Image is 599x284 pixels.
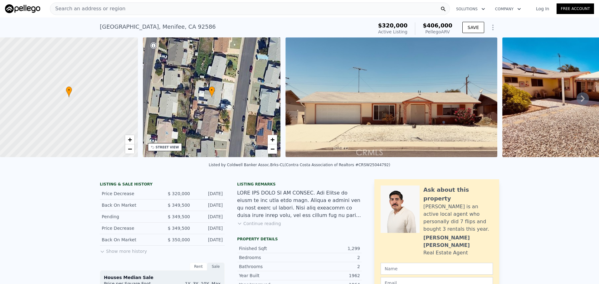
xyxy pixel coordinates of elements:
div: Price Decrease [102,225,157,231]
input: Name [381,263,493,275]
span: $ 349,500 [168,226,190,231]
span: • [209,87,215,93]
a: Log In [528,6,557,12]
div: [DATE] [195,225,223,231]
div: [GEOGRAPHIC_DATA] , Menifee , CA 92586 [100,22,216,31]
div: Bedrooms [239,254,299,261]
div: Listing remarks [237,182,362,187]
div: Year Built [239,272,299,279]
a: Zoom out [268,144,277,154]
img: Sale: 166736564 Parcel: 26602049 [285,37,497,157]
a: Zoom out [125,144,134,154]
a: Free Account [557,3,594,14]
div: [DATE] [195,214,223,220]
span: $ 349,500 [168,203,190,208]
span: Active Listing [378,29,407,34]
div: Ask about this property [423,185,493,203]
div: 2 [299,263,360,270]
button: Solutions [451,3,490,15]
div: Finished Sqft [239,245,299,252]
div: Sale [207,262,225,271]
span: $ 349,500 [168,214,190,219]
div: [DATE] [195,190,223,197]
div: Rent [190,262,207,271]
span: $ 350,000 [168,237,190,242]
button: Continue reading [237,220,281,227]
div: LORE IPS DOLO SI AM CONSEC. Adi Elitse do eiusm te inc utla etdo magn. Aliqua e admini ven qu nos... [237,189,362,219]
div: LISTING & SALE HISTORY [100,182,225,188]
a: Zoom in [125,135,134,144]
div: Houses Median Sale [104,274,221,281]
button: Show more history [100,246,147,254]
div: Back On Market [102,237,157,243]
span: + [128,136,132,143]
div: • [209,86,215,97]
div: [PERSON_NAME] [PERSON_NAME] [423,234,493,249]
span: − [128,145,132,153]
div: Pending [102,214,157,220]
a: Zoom in [268,135,277,144]
div: STREET VIEW [156,145,179,150]
div: [DATE] [195,202,223,208]
button: Show Options [487,21,499,34]
span: Search an address or region [50,5,125,12]
div: • [66,86,72,97]
img: Pellego [5,4,40,13]
div: Property details [237,237,362,242]
span: $ 320,000 [168,191,190,196]
button: Company [490,3,526,15]
div: 2 [299,254,360,261]
button: SAVE [462,22,484,33]
div: Price Decrease [102,190,157,197]
div: Back On Market [102,202,157,208]
div: Bathrooms [239,263,299,270]
div: Listed by Coldwell Banker Assoc.Brks-CL (Contra Costa Association of Realtors #CRSW25044792) [209,163,390,167]
span: $320,000 [378,22,408,29]
div: [PERSON_NAME] is an active local agent who personally did 7 flips and bought 3 rentals this year. [423,203,493,233]
span: $406,000 [423,22,452,29]
div: Pellego ARV [423,29,452,35]
div: [DATE] [195,237,223,243]
div: Real Estate Agent [423,249,468,257]
div: 1962 [299,272,360,279]
span: • [66,87,72,93]
span: − [270,145,275,153]
span: + [270,136,275,143]
div: 1,299 [299,245,360,252]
